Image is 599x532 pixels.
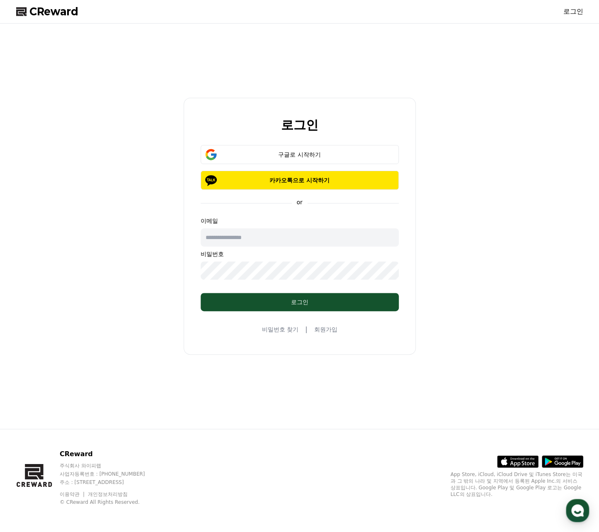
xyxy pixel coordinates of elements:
h2: 로그인 [281,118,318,132]
a: 설정 [107,263,159,283]
p: or [291,198,307,206]
p: © CReward All Rights Reserved. [60,499,161,505]
p: CReward [60,449,161,459]
p: 사업자등록번호 : [PHONE_NUMBER] [60,471,161,477]
span: 설정 [128,275,138,282]
a: 회원가입 [314,325,337,334]
span: 홈 [26,275,31,282]
a: 개인정보처리방침 [88,491,128,497]
a: 대화 [55,263,107,283]
a: 홈 [2,263,55,283]
button: 로그인 [201,293,399,311]
a: 비밀번호 찾기 [262,325,298,334]
p: 비밀번호 [201,250,399,258]
p: 주식회사 와이피랩 [60,462,161,469]
span: 대화 [76,276,86,282]
a: 로그인 [563,7,583,17]
div: 구글로 시작하기 [213,150,387,159]
p: App Store, iCloud, iCloud Drive 및 iTunes Store는 미국과 그 밖의 나라 및 지역에서 등록된 Apple Inc.의 서비스 상표입니다. Goo... [451,471,583,498]
p: 이메일 [201,217,399,225]
span: CReward [29,5,78,18]
div: 로그인 [217,298,382,306]
button: 카카오톡으로 시작하기 [201,171,399,190]
button: 구글로 시작하기 [201,145,399,164]
a: CReward [16,5,78,18]
p: 카카오톡으로 시작하기 [213,176,387,184]
p: 주소 : [STREET_ADDRESS] [60,479,161,486]
a: 이용약관 [60,491,86,497]
span: | [305,324,307,334]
